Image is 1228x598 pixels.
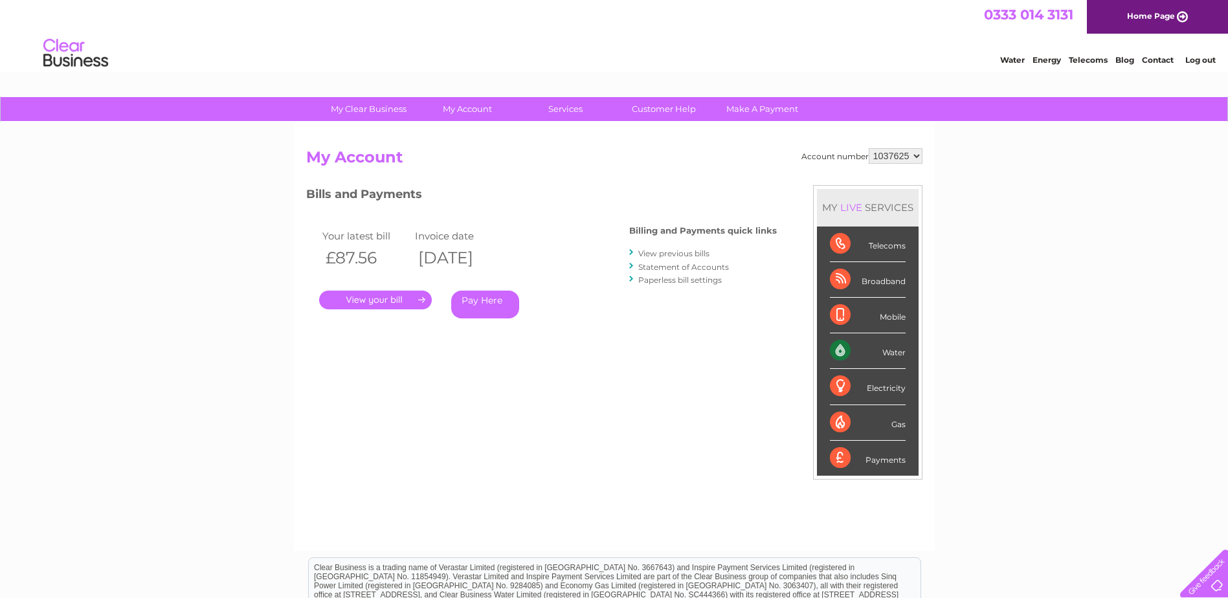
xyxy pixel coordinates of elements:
[709,97,816,121] a: Make A Payment
[414,97,520,121] a: My Account
[412,227,505,245] td: Invoice date
[830,441,906,476] div: Payments
[43,34,109,73] img: logo.png
[1142,55,1174,65] a: Contact
[629,226,777,236] h4: Billing and Payments quick links
[638,275,722,285] a: Paperless bill settings
[1069,55,1108,65] a: Telecoms
[1115,55,1134,65] a: Blog
[1000,55,1025,65] a: Water
[830,405,906,441] div: Gas
[512,97,619,121] a: Services
[319,291,432,309] a: .
[638,249,709,258] a: View previous bills
[319,227,412,245] td: Your latest bill
[412,245,505,271] th: [DATE]
[638,262,729,272] a: Statement of Accounts
[801,148,922,164] div: Account number
[306,148,922,173] h2: My Account
[309,7,921,63] div: Clear Business is a trading name of Verastar Limited (registered in [GEOGRAPHIC_DATA] No. 3667643...
[830,298,906,333] div: Mobile
[838,201,865,214] div: LIVE
[817,189,919,226] div: MY SERVICES
[830,333,906,369] div: Water
[830,227,906,262] div: Telecoms
[315,97,422,121] a: My Clear Business
[319,245,412,271] th: £87.56
[451,291,519,318] a: Pay Here
[610,97,717,121] a: Customer Help
[306,185,777,208] h3: Bills and Payments
[1185,55,1216,65] a: Log out
[1033,55,1061,65] a: Energy
[830,369,906,404] div: Electricity
[984,6,1073,23] a: 0333 014 3131
[830,262,906,298] div: Broadband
